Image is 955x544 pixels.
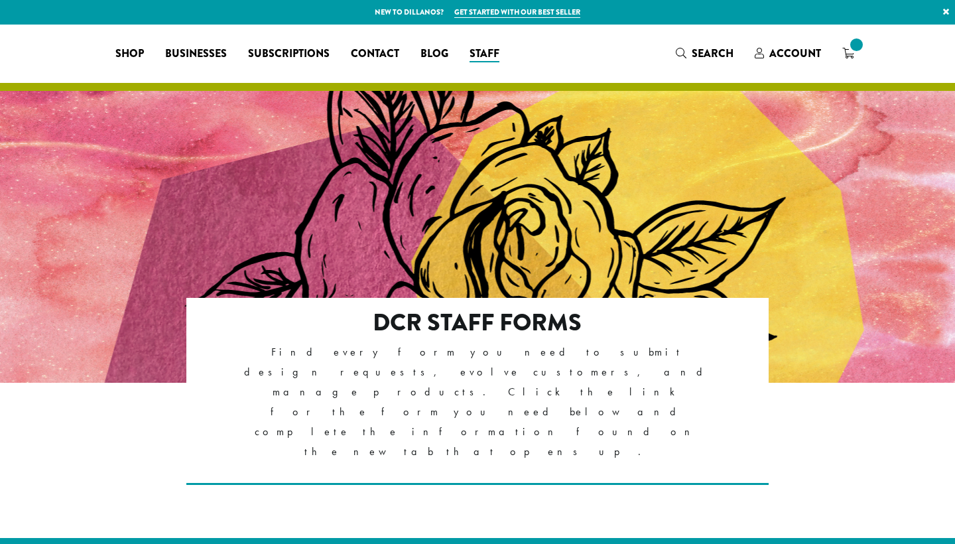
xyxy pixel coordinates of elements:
span: Blog [420,46,448,62]
span: Account [769,46,821,61]
span: Staff [470,46,499,62]
a: Shop [105,43,155,64]
h2: DCR Staff Forms [244,308,712,337]
span: Search [692,46,733,61]
span: Subscriptions [248,46,330,62]
span: Businesses [165,46,227,62]
a: Staff [459,43,510,64]
span: Shop [115,46,144,62]
span: Contact [351,46,399,62]
p: Find every form you need to submit design requests, evolve customers, and manage products. Click ... [244,342,712,462]
a: Get started with our best seller [454,7,580,18]
a: Search [665,42,744,64]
